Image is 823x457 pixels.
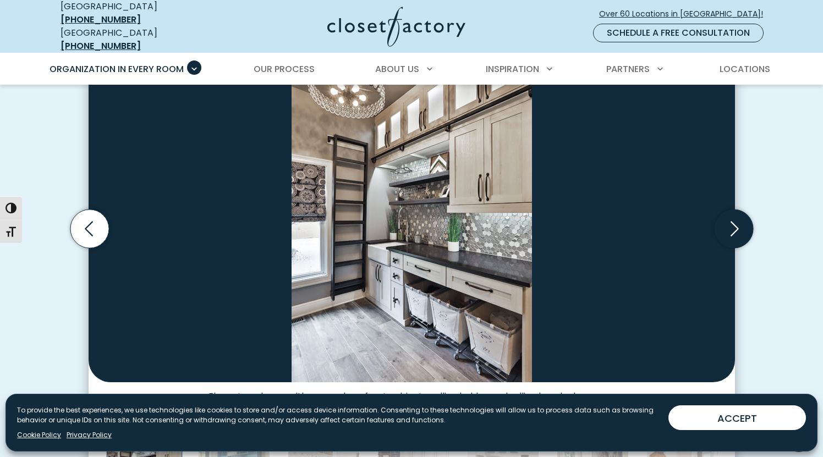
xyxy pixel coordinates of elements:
[327,7,465,47] img: Closet Factory Logo
[720,63,770,75] span: Locations
[50,63,184,75] span: Organization in Every Room
[599,8,772,20] span: Over 60 Locations in [GEOGRAPHIC_DATA]!
[606,63,650,75] span: Partners
[17,430,61,440] a: Cookie Policy
[17,405,660,425] p: To provide the best experiences, we use technologies like cookies to store and/or access device i...
[254,63,315,75] span: Our Process
[61,13,141,26] a: [PHONE_NUMBER]
[42,54,781,85] nav: Primary Menu
[61,26,220,53] div: [GEOGRAPHIC_DATA]
[89,44,735,382] img: Elegant mudroom with upper glass-front cabinets, rolling ladder, mosaic tile backsplash, built-in...
[710,205,758,252] button: Next slide
[375,63,419,75] span: About Us
[593,24,764,42] a: Schedule a Free Consultation
[486,63,539,75] span: Inspiration
[89,382,735,402] figcaption: Elegant mudroom with upper glass-front cabinets, rolling ladder, and rolling laundry hampers.
[66,205,113,252] button: Previous slide
[668,405,806,430] button: ACCEPT
[61,40,141,52] a: [PHONE_NUMBER]
[67,430,112,440] a: Privacy Policy
[599,4,772,24] a: Over 60 Locations in [GEOGRAPHIC_DATA]!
